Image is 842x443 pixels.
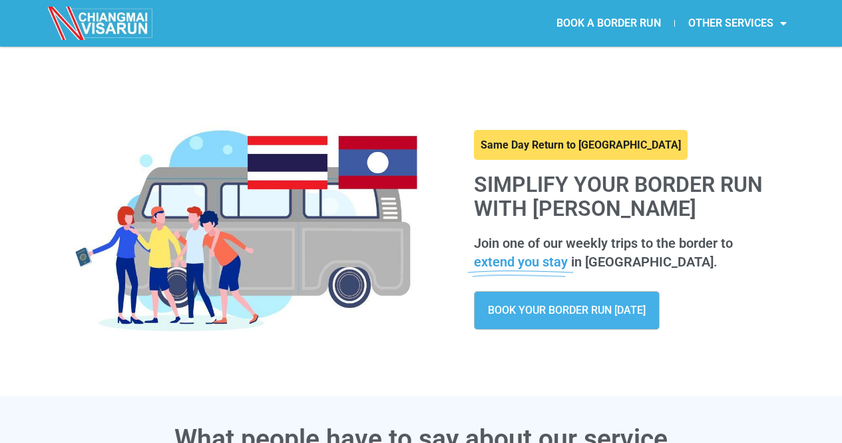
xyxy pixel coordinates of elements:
[488,305,646,316] span: BOOK YOUR BORDER RUN [DATE]
[421,8,800,39] nav: Menu
[474,173,781,220] h1: Simplify your border run with [PERSON_NAME]
[675,8,800,39] a: OTHER SERVICES
[543,8,674,39] a: BOOK A BORDER RUN
[474,235,733,251] span: Join one of our weekly trips to the border to
[474,291,660,330] a: BOOK YOUR BORDER RUN [DATE]
[571,254,718,270] span: in [GEOGRAPHIC_DATA].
